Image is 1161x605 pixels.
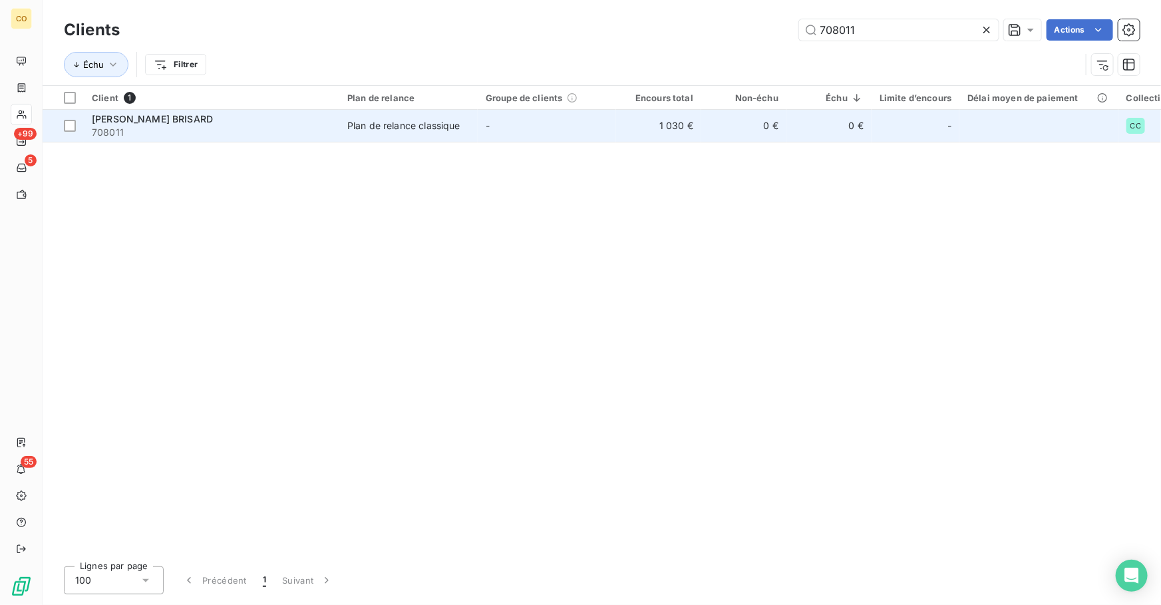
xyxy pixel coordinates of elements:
td: 0 € [786,110,872,142]
div: Limite d’encours [880,93,951,103]
div: Encours total [624,93,693,103]
button: 1 [255,566,274,594]
h3: Clients [64,18,120,42]
span: [PERSON_NAME] BRISARD [92,113,213,124]
div: Open Intercom Messenger [1116,560,1148,592]
td: 0 € [701,110,786,142]
span: CC [1130,122,1141,130]
button: Suivant [274,566,341,594]
span: Groupe de clients [486,93,563,103]
span: Échu [83,59,104,70]
button: Échu [64,52,128,77]
div: Échu [794,93,864,103]
span: 1 [263,574,266,587]
button: Filtrer [145,54,206,75]
span: 708011 [92,126,331,139]
img: Logo LeanPay [11,576,32,597]
div: CO [11,8,32,29]
span: - [947,119,951,132]
span: 1 [124,92,136,104]
button: Précédent [174,566,255,594]
div: Non-échu [709,93,778,103]
span: Client [92,93,118,103]
span: 55 [21,456,37,468]
div: Plan de relance [347,93,470,103]
input: Rechercher [799,19,999,41]
button: Actions [1047,19,1113,41]
span: +99 [14,128,37,140]
div: Plan de relance classique [347,119,460,132]
span: 5 [25,154,37,166]
span: 100 [75,574,91,587]
td: 1 030 € [616,110,701,142]
div: Délai moyen de paiement [967,93,1110,103]
span: - [486,120,490,131]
